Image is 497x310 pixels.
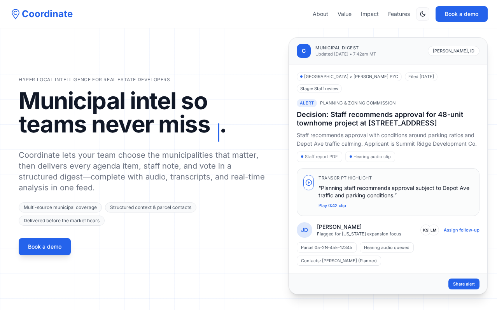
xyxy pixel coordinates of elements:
div: C [297,44,311,58]
button: Book a demo [436,6,488,22]
a: Features [388,10,410,18]
p: [PERSON_NAME] [317,223,401,231]
h1: Municipal intel so teams never miss . [19,89,267,142]
span: Multi-source municipal coverage [19,202,102,212]
span: Alert [297,99,317,107]
span: Contacts: [PERSON_NAME] (Planner) [297,256,381,266]
a: Value [338,10,352,18]
p: “Planning staff recommends approval subject to Depot Ave traffic and parking conditions.” [318,184,473,199]
a: About [313,10,328,18]
span: [GEOGRAPHIC_DATA] > [PERSON_NAME] PZC [297,72,402,81]
span: Staff report PDF [297,152,342,162]
a: Coordinate [9,8,73,20]
span: Hearing audio queued [360,242,414,253]
img: Coordinate [9,8,22,20]
span: Planning & Zoning Commission [320,100,395,106]
span: KS [420,225,431,235]
h3: Decision: Staff recommends approval for 48-unit townhome project at [STREET_ADDRESS] [297,110,479,128]
span: [PERSON_NAME], ID [428,46,479,56]
span: Hearing audio clip [345,152,395,162]
button: Switch to dark mode [416,7,429,21]
button: Play 0:42 clip [318,202,346,209]
span: Filed [DATE] [405,72,437,81]
p: Updated [DATE] • 7:42am MT [315,51,376,57]
span: Parcel 05-2N-45E-12345 [297,242,357,253]
p: Hyper local intelligence for real estate developers [19,77,267,83]
p: Coordinate lets your team choose the municipalities that matter, then delivers every agenda item,... [19,150,267,193]
span: LM [428,225,439,235]
button: Assign follow-up [444,227,479,233]
p: Municipal digest [315,45,376,51]
a: Impact [361,10,379,18]
button: Book a demo [19,238,71,255]
p: Staff recommends approval with conditions around parking ratios and Depot Ave traffic calming. Ap... [297,131,479,149]
span: Stage: Staff review [297,84,342,93]
div: JD [297,222,312,238]
button: Share alert [448,279,479,290]
span: Coordinate [22,8,73,20]
span: Structured context & parcel contacts [105,202,196,212]
p: Flagged for [US_STATE] expansion focus [317,231,401,237]
span: Delivered before the market hears [19,216,105,226]
p: Transcript highlight [318,175,473,181]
